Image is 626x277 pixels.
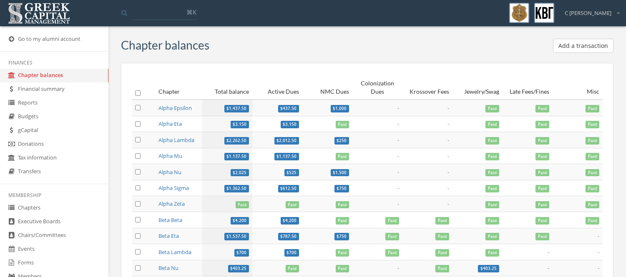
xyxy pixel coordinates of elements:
[158,184,189,192] a: Alpha Sigma
[336,217,349,225] span: Paid
[586,217,599,225] span: Paid
[397,120,399,127] a: -
[485,233,499,240] span: Paid
[231,169,249,177] span: $2,025
[448,152,449,160] a: -
[186,8,196,16] span: ⌘K
[234,249,249,257] span: $700
[336,200,349,207] a: Paid
[456,87,499,96] div: Jewelry/Swag
[277,154,297,159] span: $1,137.50
[485,153,499,160] span: Paid
[548,264,549,272] a: -
[480,266,497,271] span: $403.25
[397,168,399,176] a: -
[385,233,399,240] span: Paid
[284,168,299,176] a: $525
[158,232,179,240] a: Beta Eta
[277,138,297,143] span: $2,012.50
[586,216,599,224] a: Paid
[336,201,349,209] span: Paid
[397,264,399,272] a: -
[333,106,347,111] span: $1,000
[281,120,299,127] a: $3,150
[485,201,499,209] span: Paid
[586,152,599,160] a: Paid
[224,185,249,192] span: $1,362.50
[397,104,399,112] a: -
[535,120,549,127] a: Paid
[485,200,499,207] a: Paid
[336,121,349,128] span: Paid
[448,168,449,176] span: -
[224,152,249,160] a: $1,137.50
[598,248,599,256] span: -
[535,121,549,128] span: Paid
[485,120,499,127] a: Paid
[278,184,299,192] a: $612.50
[336,249,349,257] span: Paid
[598,264,599,272] a: -
[336,265,349,272] span: Paid
[556,87,599,96] div: Misc
[535,200,549,207] a: Paid
[565,9,611,17] span: C [PERSON_NAME]
[336,264,349,272] a: Paid
[485,248,499,256] a: Paid
[435,249,449,257] span: Paid
[397,184,399,192] a: -
[397,200,399,207] a: -
[535,105,549,112] span: Paid
[274,152,299,160] a: $1,137.50
[485,105,499,112] span: Paid
[224,136,249,144] a: $2,262.50
[158,248,191,256] a: Beta Lambda
[435,248,449,256] a: Paid
[485,249,499,257] span: Paid
[228,264,249,272] a: $403.25
[337,234,347,239] span: $750
[435,216,449,224] a: Paid
[224,137,249,145] span: $2,262.50
[121,39,209,52] h3: Chapter balances
[336,153,349,160] span: Paid
[553,39,613,53] button: Add a transaction
[356,79,399,96] div: Colonization Dues
[286,265,299,272] span: Paid
[158,200,185,207] a: Alpha Zeta
[559,3,620,17] div: C [PERSON_NAME]
[535,217,549,225] span: Paid
[286,200,299,207] a: Paid
[336,216,349,224] a: Paid
[385,232,399,240] a: Paid
[435,232,449,240] a: Paid
[448,184,449,192] a: -
[158,216,182,224] a: Beta Beta
[598,232,599,240] a: -
[535,169,549,177] span: Paid
[287,250,297,255] span: $700
[485,121,499,128] span: Paid
[448,200,449,207] span: -
[586,169,599,177] span: Paid
[206,87,249,96] div: Total balance
[586,137,599,145] span: Paid
[286,264,299,272] a: Paid
[158,104,192,112] a: Alpha Epsilon
[535,232,549,240] a: Paid
[406,87,449,96] div: Krossover Fees
[286,201,299,209] span: Paid
[548,248,549,256] a: -
[397,152,399,160] span: -
[448,104,449,112] a: -
[448,120,449,127] a: -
